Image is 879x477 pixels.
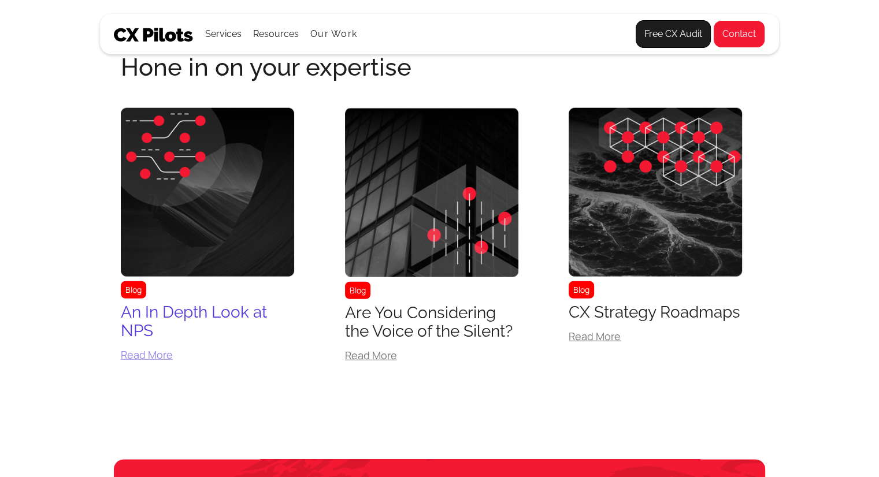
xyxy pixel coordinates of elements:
[205,14,242,54] div: Services
[345,350,518,360] div: Read More
[121,281,146,299] div: Blog
[569,281,594,299] div: Blog
[569,108,742,351] a: BlogCX Strategy RoadmapsRead More
[569,303,742,322] div: CX Strategy Roadmaps
[345,108,518,370] a: BlogAre You Considering the Voice of the Silent?Read More
[345,304,518,341] div: Are You Considering the Voice of the Silent?
[569,331,742,341] div: Read More
[121,303,294,340] div: An In Depth Look at NPS
[253,26,299,42] div: Resources
[121,108,294,369] a: BlogAn In Depth Look at NPSRead More
[310,29,357,39] a: Our Work
[121,54,758,80] h2: Hone in on your expertise
[121,349,294,360] div: Read More
[713,20,765,48] a: Contact
[636,20,711,48] a: Free CX Audit
[253,14,299,54] div: Resources
[345,282,370,299] div: Blog
[205,26,242,42] div: Services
